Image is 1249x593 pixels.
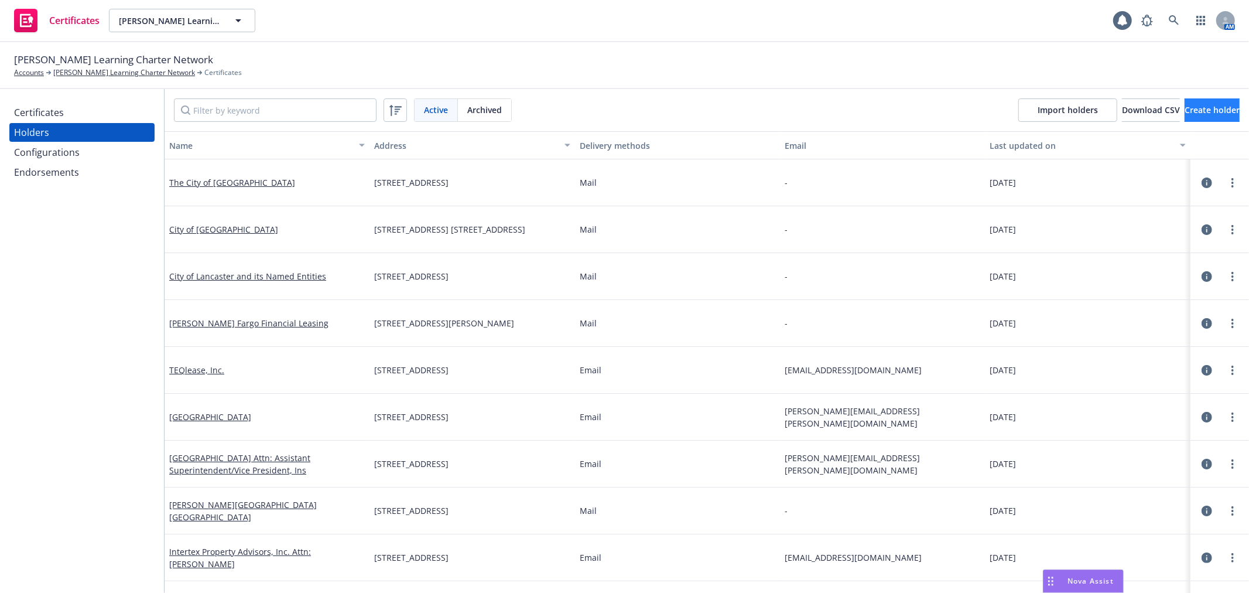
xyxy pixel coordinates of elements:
[169,271,326,282] a: City of Lancaster and its Named Entities
[119,15,220,27] span: [PERSON_NAME] Learning Charter Network
[580,411,775,423] div: Email
[990,364,1186,376] div: [DATE]
[785,364,980,376] span: [EMAIL_ADDRESS][DOMAIN_NAME]
[165,131,369,159] button: Name
[374,505,449,517] span: [STREET_ADDRESS]
[9,103,155,122] a: Certificates
[169,318,328,329] a: [PERSON_NAME] Fargo Financial Leasing
[990,458,1186,470] div: [DATE]
[580,139,775,152] div: Delivery methods
[1018,98,1117,122] a: Import holders
[990,139,1173,152] div: Last updated on
[785,223,788,236] div: -
[14,163,79,182] div: Endorsements
[990,176,1186,189] div: [DATE]
[374,176,449,189] span: [STREET_ADDRESS]
[1185,98,1240,122] button: Create holder
[580,270,775,282] div: Mail
[580,317,775,329] div: Mail
[9,4,104,37] a: Certificates
[990,270,1186,282] div: [DATE]
[53,67,195,78] a: [PERSON_NAME] Learning Charter Network
[1226,457,1240,471] a: more
[785,452,980,476] span: [PERSON_NAME][EMAIL_ADDRESS][PERSON_NAME][DOMAIN_NAME]
[785,551,980,564] span: [EMAIL_ADDRESS][DOMAIN_NAME]
[1226,551,1240,565] a: more
[1122,98,1180,122] button: Download CSV
[14,67,44,78] a: Accounts
[374,411,449,423] span: [STREET_ADDRESS]
[174,98,377,122] input: Filter by keyword
[1226,223,1240,237] a: more
[1226,270,1240,284] a: more
[990,317,1186,329] div: [DATE]
[169,546,311,570] a: Intertex Property Advisors, Inc. Attn: [PERSON_NAME]
[990,551,1186,564] div: [DATE]
[1135,9,1159,32] a: Report a Bug
[1122,104,1180,115] span: Download CSV
[1226,504,1240,518] a: more
[990,223,1186,236] div: [DATE]
[369,131,574,159] button: Address
[374,223,525,236] span: [STREET_ADDRESS] [STREET_ADDRESS]
[575,131,780,159] button: Delivery methods
[169,499,317,523] a: [PERSON_NAME][GEOGRAPHIC_DATA] [GEOGRAPHIC_DATA]
[374,270,449,282] span: [STREET_ADDRESS]
[1043,570,1124,593] button: Nova Assist
[169,139,352,152] div: Name
[49,16,100,25] span: Certificates
[9,163,155,182] a: Endorsements
[785,405,980,430] span: [PERSON_NAME][EMAIL_ADDRESS][PERSON_NAME][DOMAIN_NAME]
[580,458,775,470] div: Email
[467,104,502,116] span: Archived
[580,223,775,236] div: Mail
[204,67,242,78] span: Certificates
[169,177,295,188] a: The City of [GEOGRAPHIC_DATA]
[374,317,514,329] span: [STREET_ADDRESS][PERSON_NAME]
[580,505,775,517] div: Mail
[109,9,255,32] button: [PERSON_NAME] Learning Charter Network
[9,143,155,162] a: Configurations
[9,123,155,142] a: Holders
[374,458,449,470] span: [STREET_ADDRESS]
[169,452,310,476] a: [GEOGRAPHIC_DATA] Attn: Assistant Superintendent/Vice President, Ins
[374,551,449,564] span: [STREET_ADDRESS]
[14,143,80,162] div: Configurations
[1226,316,1240,330] a: more
[374,139,557,152] div: Address
[169,224,278,235] a: City of [GEOGRAPHIC_DATA]
[169,364,224,376] a: TEQlease, Inc.
[424,104,448,116] span: Active
[1038,104,1098,115] span: Import holders
[1043,570,1058,592] div: Drag to move
[785,505,788,517] div: -
[14,123,49,142] div: Holders
[1226,363,1240,377] a: more
[580,176,775,189] div: Mail
[169,411,251,422] a: [GEOGRAPHIC_DATA]
[1162,9,1186,32] a: Search
[14,52,213,67] span: [PERSON_NAME] Learning Charter Network
[1226,410,1240,424] a: more
[990,505,1186,517] div: [DATE]
[14,103,64,122] div: Certificates
[990,411,1186,423] div: [DATE]
[985,131,1190,159] button: Last updated on
[1067,576,1114,586] span: Nova Assist
[785,176,788,189] div: -
[1226,176,1240,190] a: more
[785,317,788,329] div: -
[785,139,980,152] div: Email
[1189,9,1213,32] a: Switch app
[1185,104,1240,115] span: Create holder
[780,131,985,159] button: Email
[580,551,775,564] div: Email
[374,364,449,376] span: [STREET_ADDRESS]
[785,270,788,282] div: -
[580,364,775,376] div: Email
